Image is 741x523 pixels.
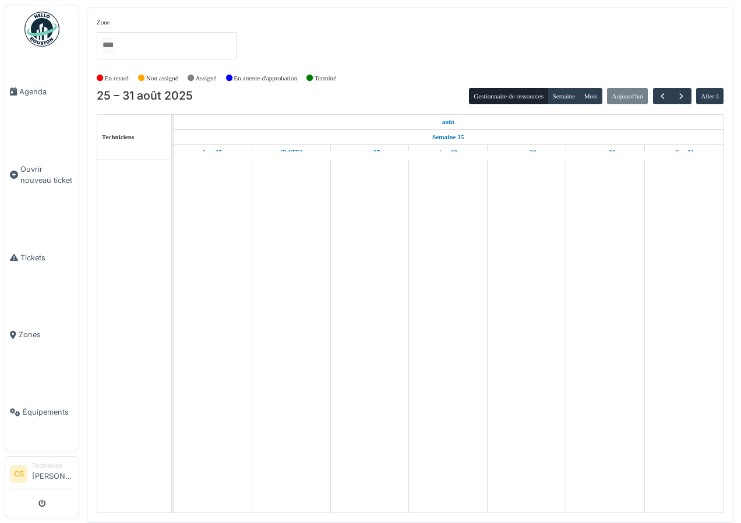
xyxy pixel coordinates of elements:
[24,12,59,47] img: Badge_color-CXgf-gQk.svg
[200,145,225,160] a: 25 août 2025
[696,88,724,104] button: Aller à
[101,37,113,54] input: Tous
[607,88,648,104] button: Aujourd'hui
[234,73,297,83] label: En attente d'approbation
[5,373,79,451] a: Équipements
[5,130,79,219] a: Ouvrir nouveau ticket
[97,17,110,27] label: Zone
[10,465,27,483] li: CS
[439,115,457,129] a: 25 août 2025
[514,145,539,160] a: 29 août 2025
[23,407,74,418] span: Équipements
[97,89,193,103] h2: 25 – 31 août 2025
[672,88,691,105] button: Suivant
[436,145,460,160] a: 28 août 2025
[19,329,74,340] span: Zones
[5,53,79,130] a: Agenda
[277,145,305,160] a: 26 août 2025
[32,461,74,486] li: [PERSON_NAME]
[146,73,178,83] label: Non assigné
[102,133,135,140] span: Techniciens
[5,219,79,296] a: Tickets
[315,73,336,83] label: Terminé
[579,88,602,104] button: Mois
[5,296,79,374] a: Zones
[429,130,467,144] a: Semaine 35
[105,73,129,83] label: En retard
[548,88,580,104] button: Semaine
[20,252,74,263] span: Tickets
[469,88,548,104] button: Gestionnaire de ressources
[357,145,383,160] a: 27 août 2025
[10,461,74,489] a: CS Technicien[PERSON_NAME]
[19,86,74,97] span: Agenda
[196,73,217,83] label: Assigné
[32,461,74,470] div: Technicien
[592,145,619,160] a: 30 août 2025
[653,88,672,105] button: Précédent
[671,145,697,160] a: 31 août 2025
[20,164,74,186] span: Ouvrir nouveau ticket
